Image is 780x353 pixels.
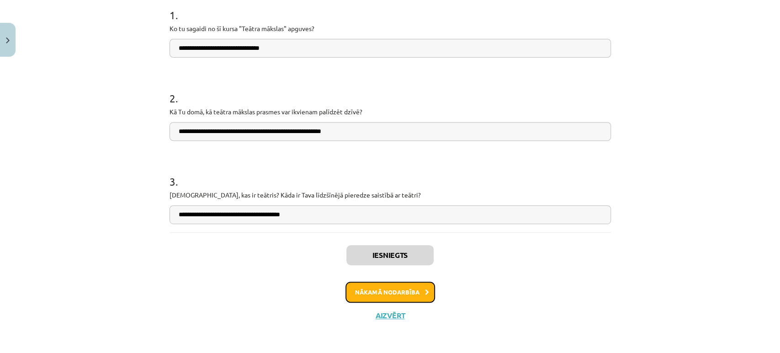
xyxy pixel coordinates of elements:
[170,190,611,200] p: [DEMOGRAPHIC_DATA], kas ir teātris? Kāda ir Tava līdzšīnējā pieredze saistībā ar teātri?
[346,245,434,265] button: Iesniegts
[170,76,611,104] h1: 2 .
[373,311,408,320] button: Aizvērt
[6,37,10,43] img: icon-close-lesson-0947bae3869378f0d4975bcd49f059093ad1ed9edebbc8119c70593378902aed.svg
[170,107,611,117] p: Kā Tu domā, kā teātra mākslas prasmes var ikvienam palīdzēt dzīvē?
[170,24,611,33] p: Ko tu sagaidi no šī kursa "Teātra mākslas" apguves?
[345,282,435,303] button: Nākamā nodarbība
[170,159,611,187] h1: 3 .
